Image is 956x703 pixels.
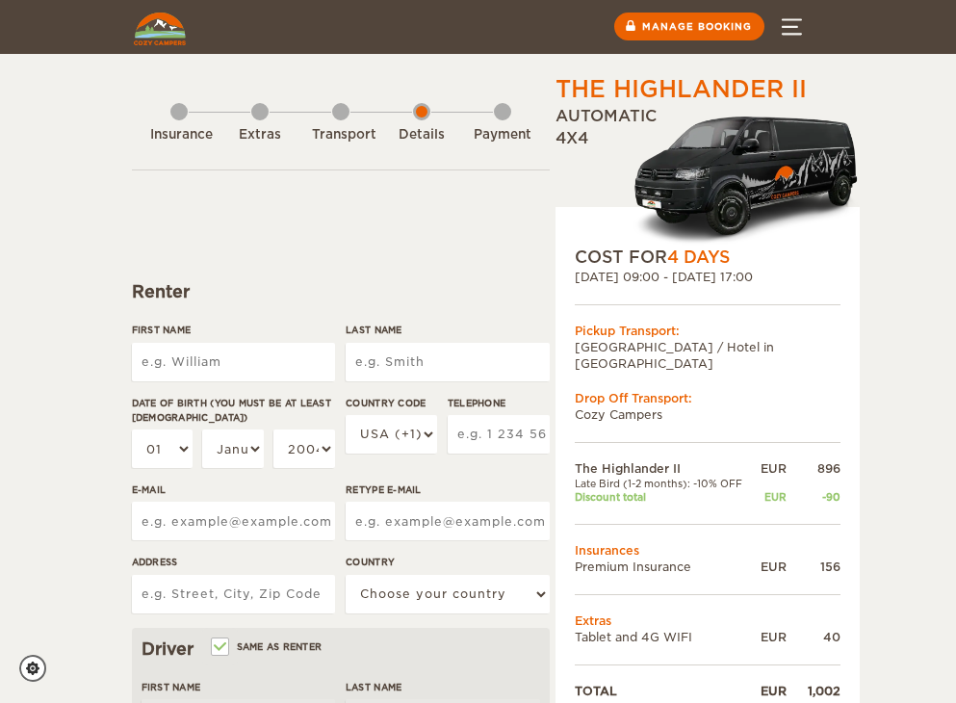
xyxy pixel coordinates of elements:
[346,555,549,569] label: Country
[142,638,540,661] div: Driver
[132,323,335,337] label: First Name
[575,542,840,559] td: Insurances
[142,680,336,694] label: First Name
[754,559,786,575] div: EUR
[231,126,289,144] div: Extras
[132,575,335,613] input: e.g. Street, City, Zip Code
[667,247,730,267] span: 4 Days
[575,477,755,490] td: Late Bird (1-2 months): -10% OFF
[787,490,840,504] div: -90
[213,638,323,656] label: Same as renter
[575,612,840,629] td: Extras
[575,460,755,477] td: The Highlander II
[132,502,335,540] input: e.g. example@example.com
[213,642,225,655] input: Same as renter
[19,655,59,682] a: Cookie settings
[346,680,540,694] label: Last Name
[474,126,531,144] div: Payment
[614,13,764,40] a: Manage booking
[346,482,549,497] label: Retype E-mail
[575,246,840,269] div: COST FOR
[787,683,840,699] div: 1,002
[132,555,335,569] label: Address
[787,460,840,477] div: 896
[132,396,335,426] label: Date of birth (You must be at least [DEMOGRAPHIC_DATA])
[575,490,755,504] td: Discount total
[346,323,549,337] label: Last Name
[754,629,786,645] div: EUR
[312,126,370,144] div: Transport
[754,490,786,504] div: EUR
[150,126,208,144] div: Insurance
[132,280,550,303] div: Renter
[575,339,840,372] td: [GEOGRAPHIC_DATA] / Hotel in [GEOGRAPHIC_DATA]
[633,112,860,246] img: HighlanderXL.png
[754,460,786,477] div: EUR
[448,415,550,454] input: e.g. 1 234 567 890
[346,396,437,410] label: Country Code
[575,406,840,423] td: Cozy Campers
[575,390,840,406] div: Drop Off Transport:
[556,106,860,245] div: Automatic 4x4
[393,126,451,144] div: Details
[346,343,549,381] input: e.g. Smith
[132,482,335,497] label: E-mail
[787,559,840,575] div: 156
[575,323,840,339] div: Pickup Transport:
[575,269,840,285] div: [DATE] 09:00 - [DATE] 17:00
[134,13,186,45] img: Cozy Campers
[575,559,755,575] td: Premium Insurance
[448,396,550,410] label: Telephone
[575,629,755,645] td: Tablet and 4G WIFI
[132,343,335,381] input: e.g. William
[575,683,755,699] td: TOTAL
[787,629,840,645] div: 40
[754,683,786,699] div: EUR
[556,73,807,106] div: The Highlander II
[346,502,549,540] input: e.g. example@example.com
